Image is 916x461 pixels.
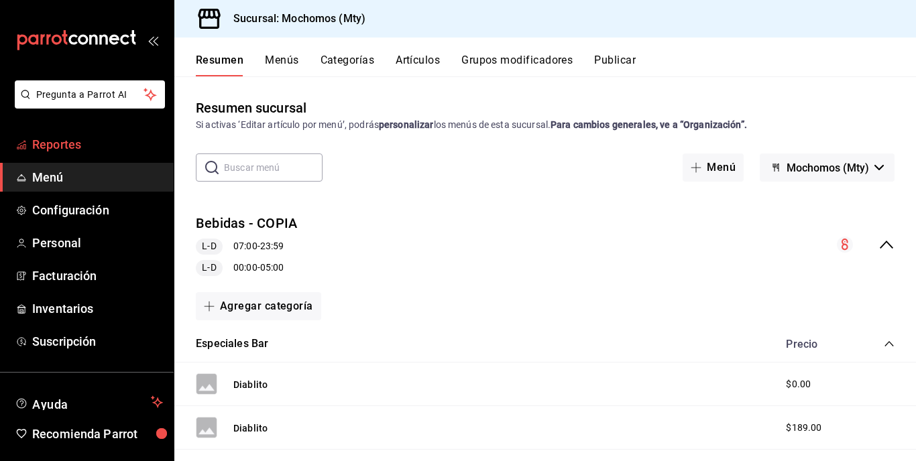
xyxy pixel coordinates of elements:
button: Menús [265,54,298,76]
button: Agregar categoría [196,292,321,320]
span: $0.00 [786,377,811,391]
button: Especiales Bar [196,336,268,352]
div: Si activas ‘Editar artículo por menú’, podrás los menús de esta sucursal. [196,118,895,132]
span: Pregunta a Parrot AI [36,88,144,102]
button: Grupos modificadores [461,54,573,76]
button: Artículos [396,54,440,76]
span: Ayuda [32,394,146,410]
div: 00:00 - 05:00 [196,260,297,276]
span: Menú [32,168,163,186]
span: L-D [196,239,221,253]
span: $189.00 [786,421,821,435]
button: Resumen [196,54,243,76]
span: Suscripción [32,332,163,350]
span: Reportes [32,135,163,153]
span: Mochomos (Mty) [787,161,869,174]
button: open_drawer_menu [148,35,158,46]
button: Pregunta a Parrot AI [15,80,165,109]
strong: personalizar [379,119,434,130]
button: Bebidas - COPIA [196,214,297,233]
button: Mochomos (Mty) [760,153,895,182]
div: Resumen sucursal [196,98,306,118]
span: Recomienda Parrot [32,425,163,443]
button: collapse-category-row [884,338,895,349]
h3: Sucursal: Mochomos (Mty) [223,11,365,27]
button: Publicar [594,54,636,76]
button: Diablito [233,421,268,435]
div: navigation tabs [196,54,916,76]
input: Buscar menú [224,154,323,181]
span: Personal [32,234,163,252]
div: collapse-menu-row [174,203,916,287]
span: Facturación [32,267,163,285]
a: Pregunta a Parrot AI [9,97,165,111]
span: Configuración [32,201,163,219]
button: Menú [683,153,744,182]
button: Diablito [233,378,268,391]
div: Precio [772,338,858,350]
span: L-D [196,261,221,275]
div: 07:00 - 23:59 [196,239,297,255]
button: Categorías [321,54,375,76]
strong: Para cambios generales, ve a “Organización”. [551,119,747,130]
span: Inventarios [32,300,163,318]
